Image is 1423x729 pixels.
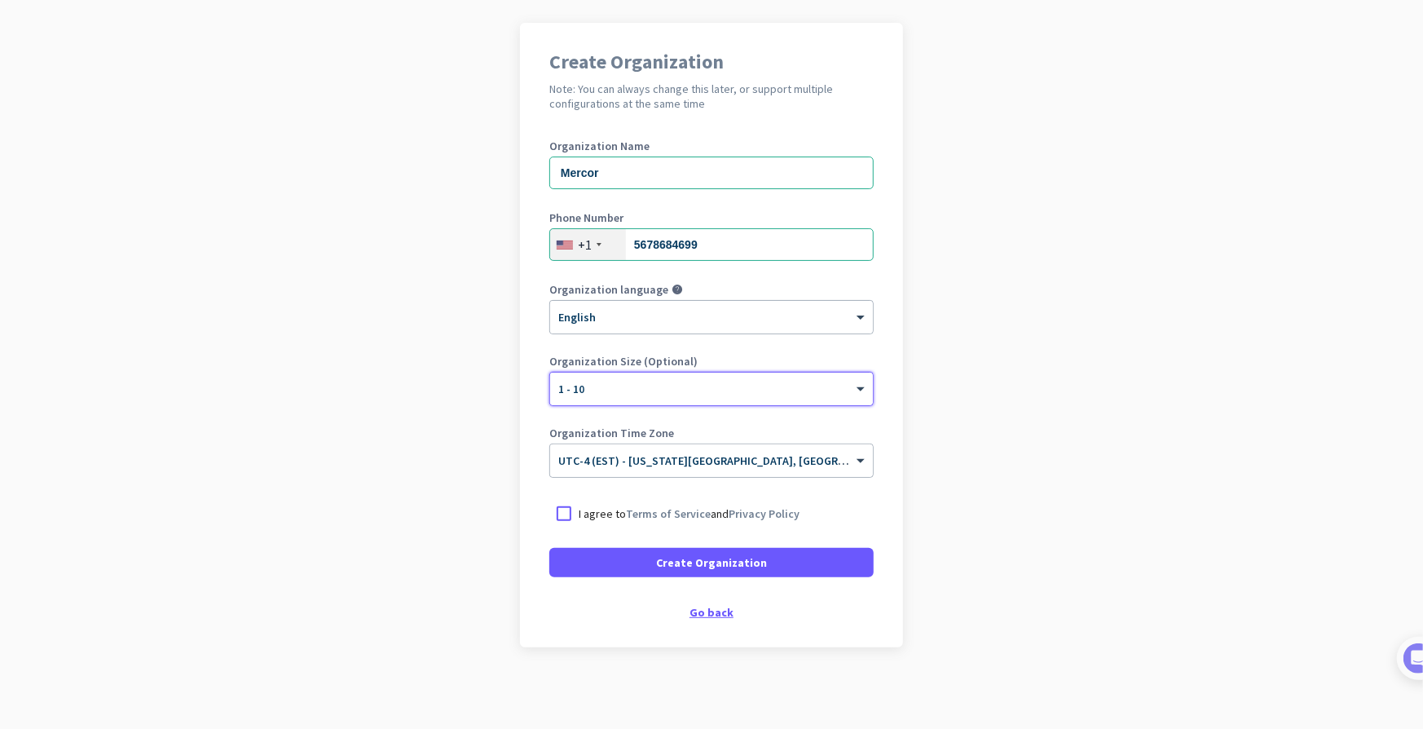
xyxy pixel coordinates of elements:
[549,212,874,223] label: Phone Number
[626,506,711,521] a: Terms of Service
[549,228,874,261] input: 201-555-0123
[549,52,874,72] h1: Create Organization
[729,506,800,521] a: Privacy Policy
[549,157,874,189] input: What is the name of your organization?
[549,356,874,367] label: Organization Size (Optional)
[549,82,874,111] h2: Note: You can always change this later, or support multiple configurations at the same time
[578,236,592,253] div: +1
[549,427,874,439] label: Organization Time Zone
[656,554,767,571] span: Create Organization
[672,284,683,295] i: help
[549,284,668,295] label: Organization language
[549,607,874,618] div: Go back
[579,506,800,522] p: I agree to and
[549,548,874,577] button: Create Organization
[549,140,874,152] label: Organization Name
